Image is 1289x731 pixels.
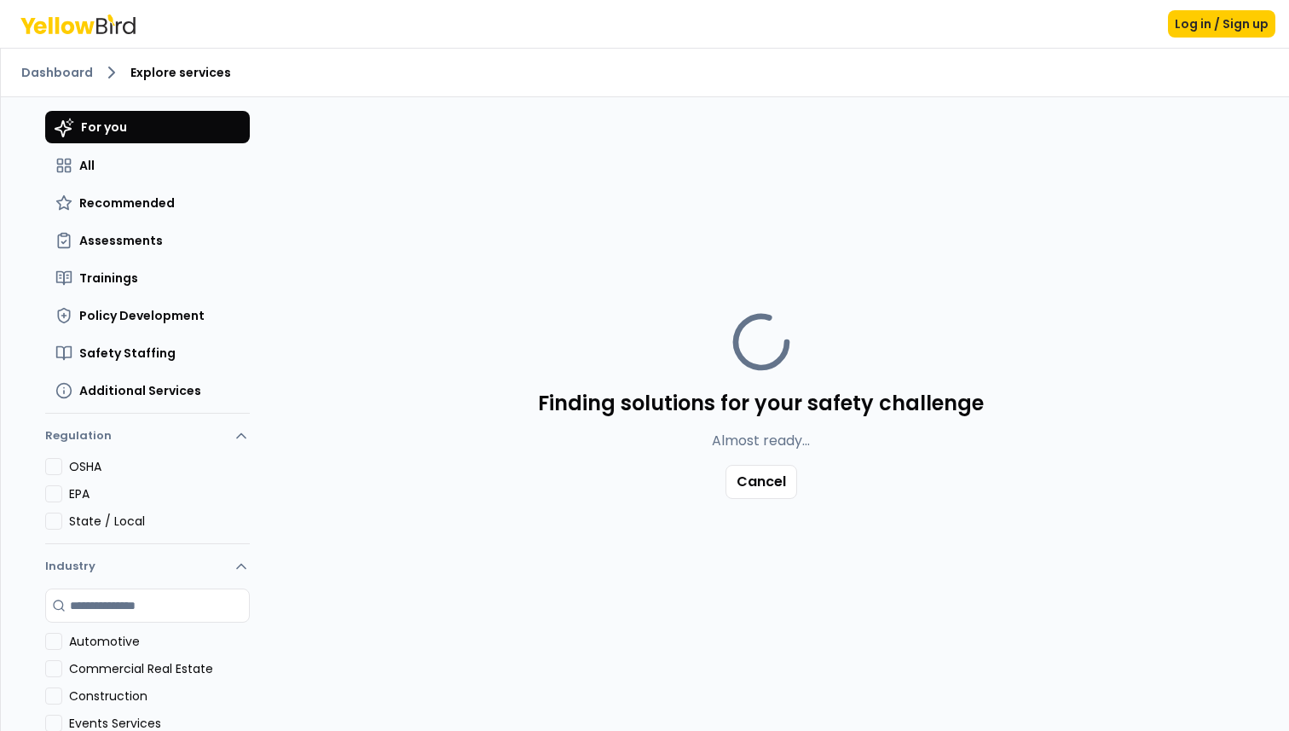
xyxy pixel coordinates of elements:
[45,263,250,293] button: Trainings
[45,338,250,368] button: Safety Staffing
[45,188,250,218] button: Recommended
[45,111,250,143] button: For you
[1168,10,1275,38] button: Log in / Sign up
[79,345,176,362] span: Safety Staffing
[45,150,250,181] button: All
[81,119,127,136] span: For you
[45,458,250,543] div: Regulation
[21,62,1269,83] nav: breadcrumb
[79,232,163,249] span: Assessments
[69,458,250,475] label: OSHA
[45,225,250,256] button: Assessments
[130,64,231,81] span: Explore services
[45,375,250,406] button: Additional Services
[69,687,250,705] label: Construction
[79,382,201,399] span: Additional Services
[69,633,250,650] label: Automotive
[45,300,250,331] button: Policy Development
[712,431,810,451] p: Almost ready...
[21,64,93,81] a: Dashboard
[725,465,797,499] button: Cancel
[538,390,984,417] h4: Finding solutions for your safety challenge
[69,485,250,502] label: EPA
[45,544,250,589] button: Industry
[69,513,250,530] label: State / Local
[45,421,250,458] button: Regulation
[79,194,175,212] span: Recommended
[69,660,250,677] label: Commercial Real Estate
[79,157,95,174] span: All
[79,270,138,287] span: Trainings
[79,307,205,324] span: Policy Development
